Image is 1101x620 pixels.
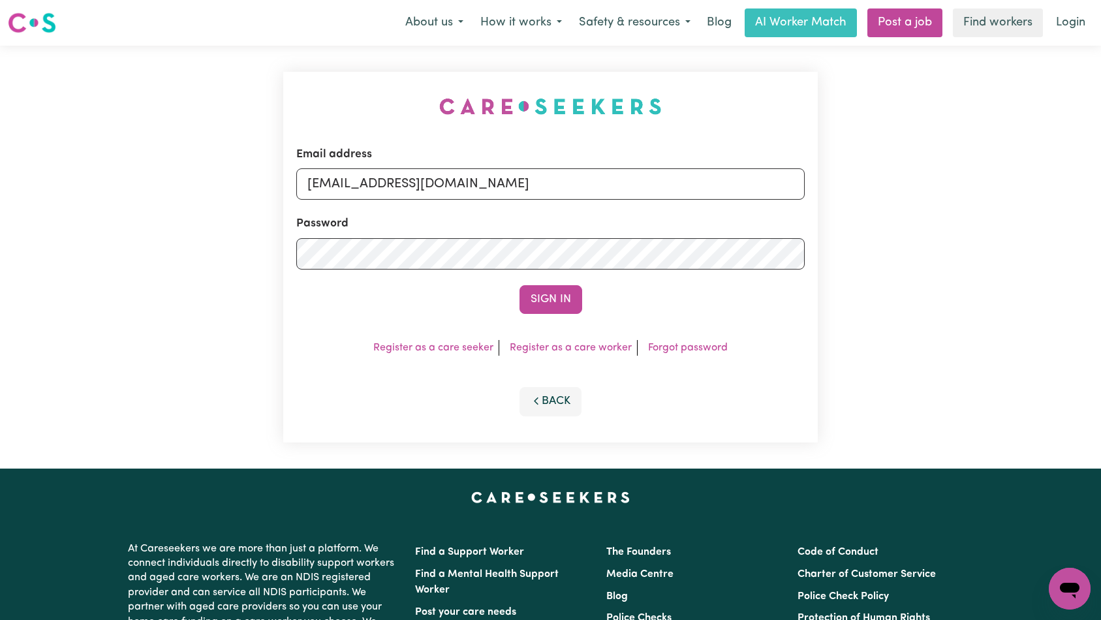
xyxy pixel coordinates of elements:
[296,168,805,200] input: Email address
[606,591,628,602] a: Blog
[519,285,582,314] button: Sign In
[471,492,630,503] a: Careseekers home page
[415,547,524,557] a: Find a Support Worker
[745,8,857,37] a: AI Worker Match
[1049,568,1091,610] iframe: Button to launch messaging window
[296,146,372,163] label: Email address
[606,547,671,557] a: The Founders
[798,547,878,557] a: Code of Conduct
[699,8,739,37] a: Blog
[296,215,349,232] label: Password
[373,343,493,353] a: Register as a care seeker
[648,343,728,353] a: Forgot password
[8,11,56,35] img: Careseekers logo
[798,569,936,580] a: Charter of Customer Service
[8,8,56,38] a: Careseekers logo
[472,9,570,37] button: How it works
[953,8,1043,37] a: Find workers
[415,607,516,617] a: Post your care needs
[798,591,889,602] a: Police Check Policy
[606,569,674,580] a: Media Centre
[867,8,942,37] a: Post a job
[510,343,632,353] a: Register as a care worker
[570,9,699,37] button: Safety & resources
[1048,8,1093,37] a: Login
[519,387,582,416] button: Back
[415,569,559,595] a: Find a Mental Health Support Worker
[397,9,472,37] button: About us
